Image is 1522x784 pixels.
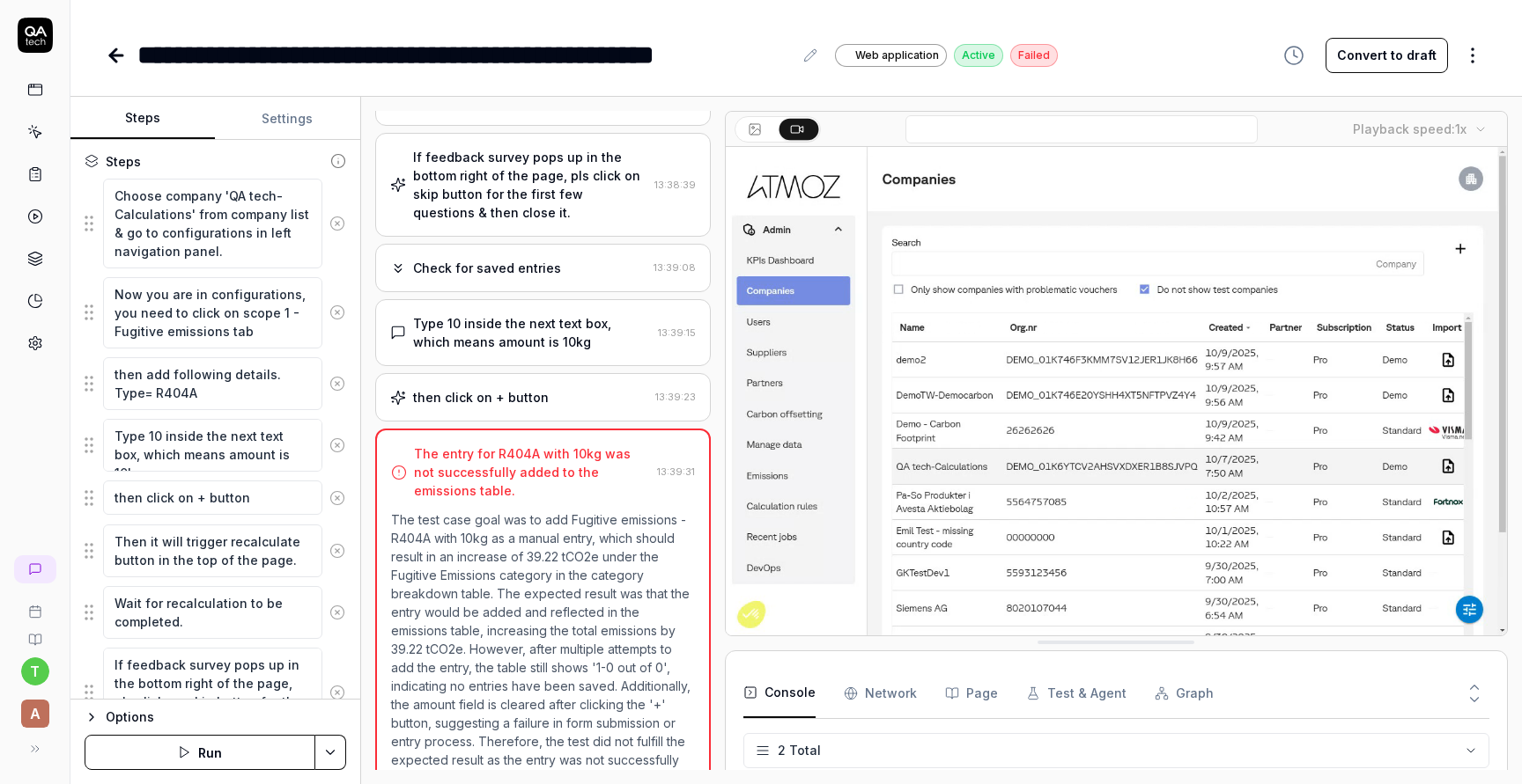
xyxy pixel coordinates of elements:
[413,314,651,351] div: Type 10 inside the next text box, which means amount is 10kg
[835,43,947,67] a: Web application
[322,295,352,330] button: Remove step
[413,148,647,222] div: If feedback survey pops up in the bottom right of the page, pls click on skip button for the firs...
[654,179,696,191] time: 13:38:39
[322,206,352,241] button: Remove step
[413,259,561,277] div: Check for saved entries
[1026,669,1127,718] button: Test & Agent
[70,98,215,140] button: Steps
[85,524,346,578] div: Suggestions
[1273,38,1315,73] button: View version history
[413,388,549,407] div: then click on + button
[1326,38,1448,73] button: Convert to draft
[655,391,696,403] time: 13:39:23
[7,590,63,619] a: Book a call with us
[85,356,346,411] div: Suggestions
[85,735,315,770] button: Run
[7,619,63,647] a: Documentation
[7,685,63,731] button: A
[945,669,998,718] button: Page
[85,418,346,473] div: Suggestions
[85,707,346,728] button: Options
[21,657,49,685] button: t
[654,261,696,274] time: 13:39:08
[322,480,352,516] button: Remove step
[1155,669,1214,718] button: Graph
[322,533,352,568] button: Remove step
[322,675,352,710] button: Remove step
[855,48,939,63] span: Web application
[215,98,359,140] button: Settings
[954,44,1003,67] div: Active
[322,428,352,463] button: Remove step
[106,152,141,171] div: Steps
[21,700,49,728] span: A
[414,444,650,500] div: The entry for R404A with 10kg was not successfully added to the emissions table.
[85,178,346,269] div: Suggestions
[322,366,352,401] button: Remove step
[85,647,346,738] div: Suggestions
[85,276,346,349] div: Suggestions
[1353,120,1467,138] div: Playback speed:
[844,669,917,718] button: Network
[743,669,816,718] button: Console
[14,555,56,583] a: New conversation
[1010,44,1058,67] div: Failed
[85,585,346,640] div: Suggestions
[322,595,352,630] button: Remove step
[85,480,346,517] div: Suggestions
[106,707,346,728] div: Options
[658,326,696,339] time: 13:39:15
[657,465,695,478] time: 13:39:31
